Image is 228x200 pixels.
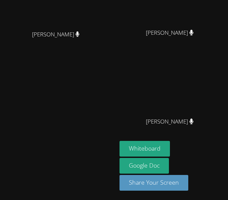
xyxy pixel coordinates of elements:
button: Share Your Screen [120,175,188,191]
a: Google Doc [120,158,169,174]
button: Whiteboard [120,141,170,157]
span: [PERSON_NAME] [32,30,80,39]
span: [PERSON_NAME] [146,117,194,127]
span: [PERSON_NAME] [146,28,194,38]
